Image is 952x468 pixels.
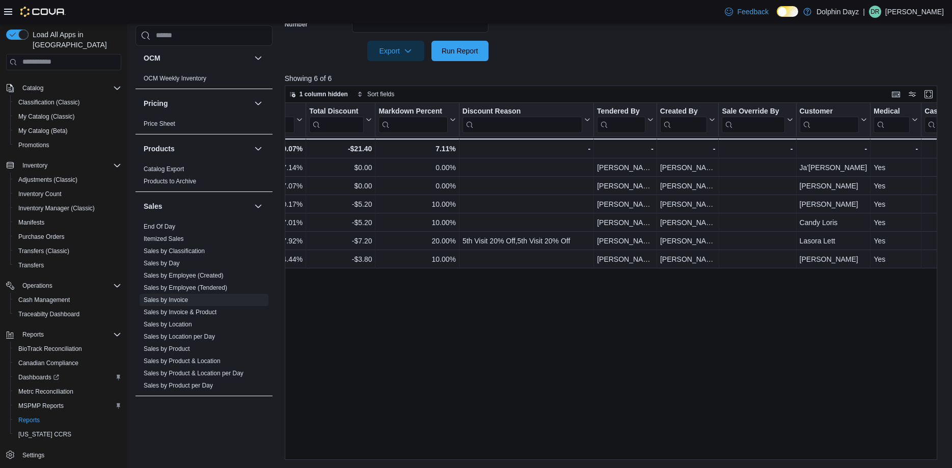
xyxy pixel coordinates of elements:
[22,84,43,92] span: Catalog
[799,253,867,265] div: [PERSON_NAME]
[660,253,716,265] div: [PERSON_NAME]
[799,198,867,210] div: [PERSON_NAME]
[14,414,121,426] span: Reports
[144,74,206,82] span: OCM Weekly Inventory
[463,143,590,155] div: -
[18,190,62,198] span: Inventory Count
[18,430,71,438] span: [US_STATE] CCRS
[309,107,364,117] div: Total Discount
[378,216,455,229] div: 10.00%
[22,451,44,459] span: Settings
[14,414,44,426] a: Reports
[144,284,227,291] a: Sales by Employee (Tendered)
[378,107,455,133] button: Markdown Percent
[885,6,944,18] p: [PERSON_NAME]
[463,107,582,117] div: Discount Reason
[144,271,224,280] span: Sales by Employee (Created)
[737,7,768,17] span: Feedback
[14,343,86,355] a: BioTrack Reconciliation
[10,230,125,244] button: Purchase Orders
[18,310,79,318] span: Traceabilty Dashboard
[22,161,47,170] span: Inventory
[252,143,264,155] button: Products
[144,247,205,255] span: Sales by Classification
[14,259,121,271] span: Transfers
[597,107,654,133] button: Tendered By
[18,345,82,353] span: BioTrack Reconciliation
[14,216,121,229] span: Manifests
[874,198,918,210] div: Yes
[722,107,784,117] div: Sale Override By
[144,272,224,279] a: Sales by Employee (Created)
[431,41,488,61] button: Run Report
[660,107,716,133] button: Created By
[309,161,372,174] div: $0.00
[135,163,273,191] div: Products
[353,88,398,100] button: Sort fields
[144,321,192,328] a: Sales by Location
[285,73,944,84] p: Showing 6 of 6
[18,218,44,227] span: Manifests
[721,2,772,22] a: Feedback
[10,187,125,201] button: Inventory Count
[18,159,51,172] button: Inventory
[10,138,125,152] button: Promotions
[144,98,250,108] button: Pricing
[14,188,121,200] span: Inventory Count
[220,143,303,155] div: 50.07%
[252,200,264,212] button: Sales
[14,125,72,137] a: My Catalog (Beta)
[18,402,64,410] span: MSPMP Reports
[10,173,125,187] button: Adjustments (Classic)
[874,161,918,174] div: Yes
[144,201,162,211] h3: Sales
[144,165,184,173] span: Catalog Export
[14,188,66,200] a: Inventory Count
[874,143,918,155] div: -
[14,245,121,257] span: Transfers (Classic)
[660,216,716,229] div: [PERSON_NAME]
[220,107,294,117] div: Gross Margin
[10,201,125,215] button: Inventory Manager (Classic)
[14,308,84,320] a: Traceabilty Dashboard
[18,416,40,424] span: Reports
[144,53,160,63] h3: OCM
[144,333,215,341] span: Sales by Location per Day
[367,41,424,61] button: Export
[874,107,918,133] button: Medical
[10,342,125,356] button: BioTrack Reconciliation
[463,107,582,133] div: Discount Reason
[660,143,716,155] div: -
[14,231,121,243] span: Purchase Orders
[799,161,867,174] div: Ja'[PERSON_NAME]
[817,6,859,18] p: Dolphin Dayz
[890,88,902,100] button: Keyboard shortcuts
[14,139,121,151] span: Promotions
[18,141,49,149] span: Promotions
[906,88,918,100] button: Display options
[144,235,184,242] a: Itemized Sales
[14,428,121,441] span: Washington CCRS
[18,127,68,135] span: My Catalog (Beta)
[18,328,121,341] span: Reports
[18,261,44,269] span: Transfers
[722,143,793,155] div: -
[597,235,654,247] div: [PERSON_NAME]
[18,280,57,292] button: Operations
[378,253,455,265] div: 10.00%
[874,107,910,133] div: Medical
[309,180,372,192] div: $0.00
[871,6,879,18] span: DR
[378,161,455,174] div: 0.00%
[14,357,121,369] span: Canadian Compliance
[722,107,793,133] button: Sale Override By
[597,216,654,229] div: [PERSON_NAME]
[14,139,53,151] a: Promotions
[660,107,708,133] div: Created By
[144,201,250,211] button: Sales
[14,96,84,108] a: Classification (Classic)
[18,82,47,94] button: Catalog
[144,144,250,154] button: Products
